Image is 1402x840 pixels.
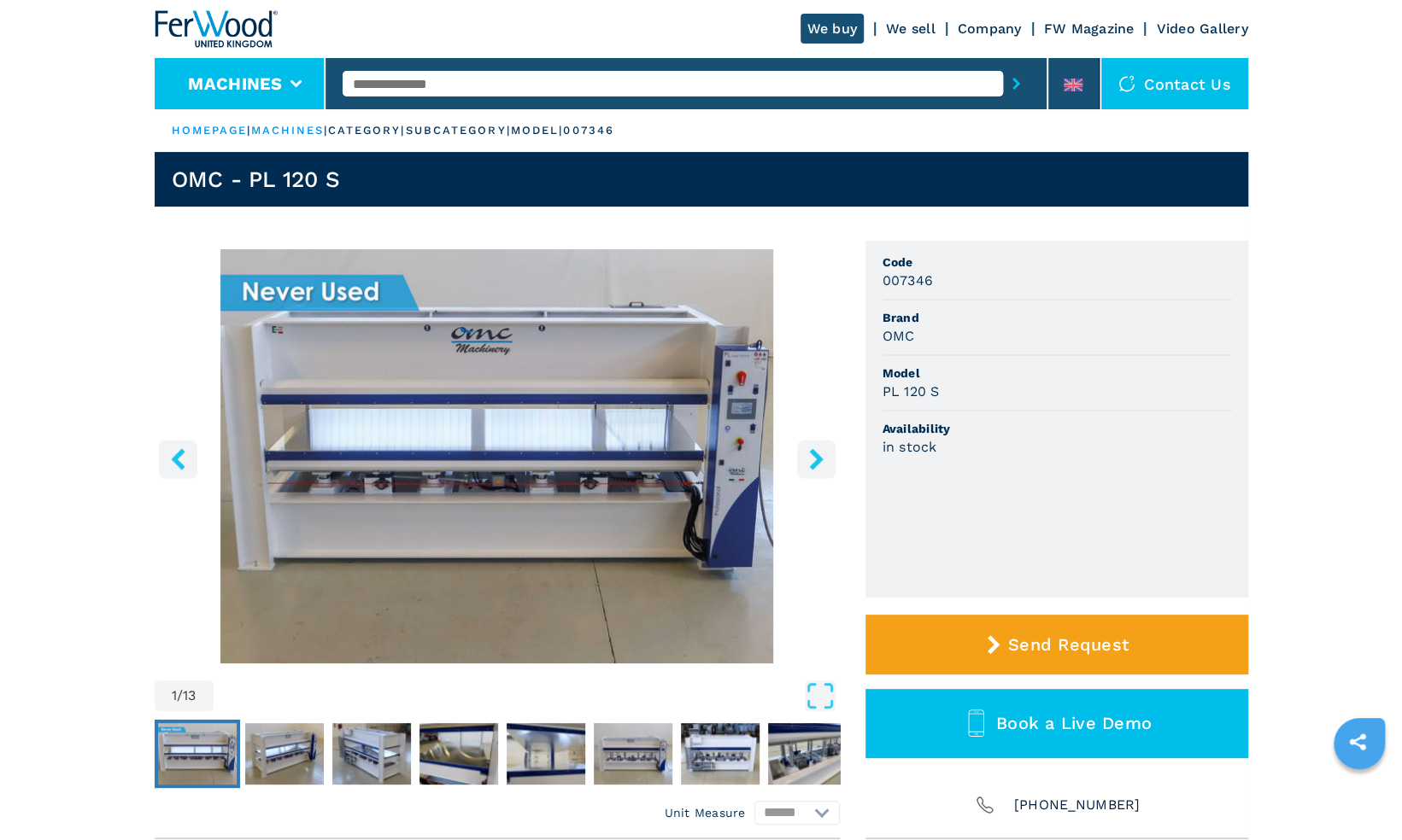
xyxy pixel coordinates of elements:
h1: OMC - PL 120 S [172,166,341,193]
a: We sell [886,20,936,37]
p: subcategory | [405,123,510,138]
button: Go to Slide 2 [242,720,327,788]
img: 15910221f494321e33797bb8ba8731e7 [768,723,847,785]
a: HOMEPAGE [172,124,248,137]
p: 007346 [563,123,614,138]
a: machines [251,124,325,137]
img: 7c33a7bd64d49e00a054c4b750630bd7 [245,723,324,785]
em: Unit Measure [665,804,746,821]
span: Send Request [1008,634,1129,655]
h3: in stock [883,437,937,457]
img: 2808e23ae96b7141fdc926b58a466f5d [332,723,411,785]
img: ca320460faea831b21162c3bd4a4300a [594,723,672,785]
button: Go to Slide 7 [678,720,763,788]
a: Company [958,20,1022,37]
span: Availability [883,420,1231,437]
span: Brand [883,309,1231,326]
span: 1 [172,689,177,703]
nav: Thumbnail Navigation [155,720,840,788]
img: Contact us [1118,75,1135,92]
span: Code [883,254,1231,271]
p: category | [328,123,406,138]
img: Phone [973,793,997,817]
h3: OMC [883,326,915,346]
img: ea24e16b8346b4b7e6bf1f6d07d8fdc0 [681,723,760,785]
a: sharethis [1336,720,1379,763]
h3: PL 120 S [883,382,940,401]
span: Model [883,365,1231,382]
span: 13 [183,689,197,703]
button: right-button [797,440,836,478]
img: 649c10caae215327eaba6bc35f1475aa [507,723,585,785]
div: Go to Slide 1 [155,249,840,663]
button: Go to Slide 8 [765,720,850,788]
a: We buy [801,14,865,44]
button: Go to Slide 3 [329,720,414,788]
p: model | [511,123,564,138]
div: Contact us [1101,58,1248,109]
a: FW Magazine [1044,20,1135,37]
span: | [247,124,250,137]
span: Book a Live Demo [996,713,1152,733]
button: Machines [188,73,282,94]
button: Open Fullscreen [218,680,836,711]
span: | [324,124,327,137]
h3: 007346 [883,271,934,290]
img: c95df96a17926d8707052c2a07359b67 [158,723,237,785]
button: Book a Live Demo [865,689,1248,758]
img: 7c00f8e96383b90c0492dd02daf18e62 [419,723,498,785]
img: Hot Presses OMC PL 120 S [155,249,840,663]
button: submit-button [1003,64,1030,103]
button: Go to Slide 6 [590,720,676,788]
iframe: Chat [1329,763,1389,827]
button: left-button [159,440,197,478]
a: Video Gallery [1156,20,1247,37]
button: Go to Slide 4 [416,720,502,788]
span: [PHONE_NUMBER] [1014,793,1141,817]
span: / [177,689,183,703]
button: Go to Slide 1 [155,720,240,788]
img: Ferwood [155,10,278,48]
button: Send Request [865,615,1248,674]
button: Go to Slide 5 [503,720,589,788]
